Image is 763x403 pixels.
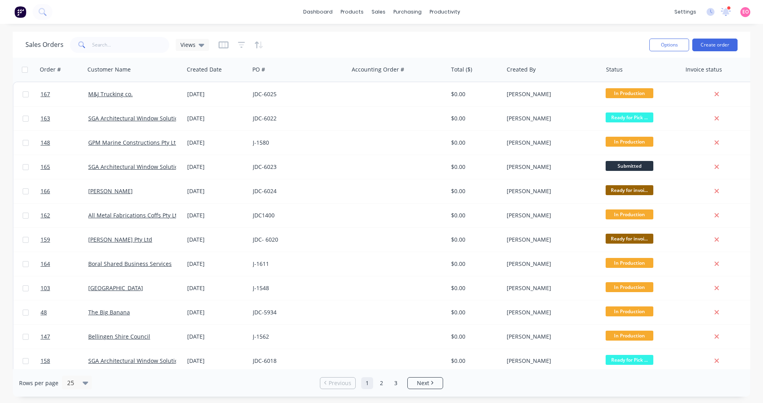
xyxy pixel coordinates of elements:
[41,252,88,276] a: 164
[25,41,64,48] h1: Sales Orders
[253,284,341,292] div: J-1548
[14,6,26,18] img: Factory
[187,284,246,292] div: [DATE]
[88,90,133,98] a: M&J Trucking co.
[742,8,749,15] span: EO
[507,114,595,122] div: [PERSON_NAME]
[88,211,180,219] a: All Metal Fabrications Coffs Pty Ltd
[88,308,130,316] a: The Big Banana
[41,228,88,252] a: 159
[253,357,341,365] div: JDC-6018
[88,139,179,146] a: GPM Marine Constructions Pty Ltd
[187,187,246,195] div: [DATE]
[692,39,738,51] button: Create order
[41,155,88,179] a: 165
[507,357,595,365] div: [PERSON_NAME]
[253,260,341,268] div: J-1611
[606,331,653,341] span: In Production
[187,114,246,122] div: [DATE]
[408,379,443,387] a: Next page
[19,379,58,387] span: Rows per page
[41,357,50,365] span: 158
[187,236,246,244] div: [DATE]
[253,211,341,219] div: JDC1400
[187,139,246,147] div: [DATE]
[253,308,341,316] div: JDC-5934
[451,90,498,98] div: $0.00
[507,139,595,147] div: [PERSON_NAME]
[41,349,88,373] a: 158
[41,82,88,106] a: 167
[670,6,700,18] div: settings
[41,211,50,219] span: 162
[320,379,355,387] a: Previous page
[252,66,265,74] div: PO #
[507,187,595,195] div: [PERSON_NAME]
[41,139,50,147] span: 148
[451,163,498,171] div: $0.00
[451,139,498,147] div: $0.00
[451,187,498,195] div: $0.00
[41,114,50,122] span: 163
[686,66,722,74] div: Invoice status
[187,163,246,171] div: [DATE]
[41,260,50,268] span: 164
[253,114,341,122] div: JDC-6022
[41,308,47,316] span: 48
[92,37,170,53] input: Search...
[41,203,88,227] a: 162
[41,163,50,171] span: 165
[606,137,653,147] span: In Production
[88,163,184,170] a: SGA Architectural Window Solutions
[606,355,653,365] span: Ready for Pick ...
[88,114,184,122] a: SGA Architectural Window Solutions
[606,66,623,74] div: Status
[40,66,61,74] div: Order #
[507,211,595,219] div: [PERSON_NAME]
[41,179,88,203] a: 166
[451,236,498,244] div: $0.00
[299,6,337,18] a: dashboard
[451,333,498,341] div: $0.00
[606,258,653,268] span: In Production
[361,377,373,389] a: Page 1 is your current page
[390,377,402,389] a: Page 3
[451,357,498,365] div: $0.00
[376,377,387,389] a: Page 2
[368,6,389,18] div: sales
[88,236,152,243] a: [PERSON_NAME] Pty Ltd
[507,90,595,98] div: [PERSON_NAME]
[41,236,50,244] span: 159
[606,88,653,98] span: In Production
[41,276,88,300] a: 103
[507,284,595,292] div: [PERSON_NAME]
[253,187,341,195] div: JDC-6024
[187,333,246,341] div: [DATE]
[253,333,341,341] div: J-1562
[352,66,404,74] div: Accounting Order #
[88,357,184,364] a: SGA Architectural Window Solutions
[187,211,246,219] div: [DATE]
[451,308,498,316] div: $0.00
[180,41,196,49] span: Views
[606,234,653,244] span: Ready for invoi...
[41,107,88,130] a: 163
[187,90,246,98] div: [DATE]
[606,306,653,316] span: In Production
[606,282,653,292] span: In Production
[389,6,426,18] div: purchasing
[329,379,351,387] span: Previous
[451,284,498,292] div: $0.00
[253,163,341,171] div: JDC-6023
[253,236,341,244] div: JDC- 6020
[649,39,689,51] button: Options
[451,211,498,219] div: $0.00
[41,90,50,98] span: 167
[88,284,143,292] a: [GEOGRAPHIC_DATA]
[507,333,595,341] div: [PERSON_NAME]
[606,161,653,171] span: Submitted
[253,139,341,147] div: J-1580
[426,6,464,18] div: productivity
[451,66,472,74] div: Total ($)
[41,325,88,349] a: 147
